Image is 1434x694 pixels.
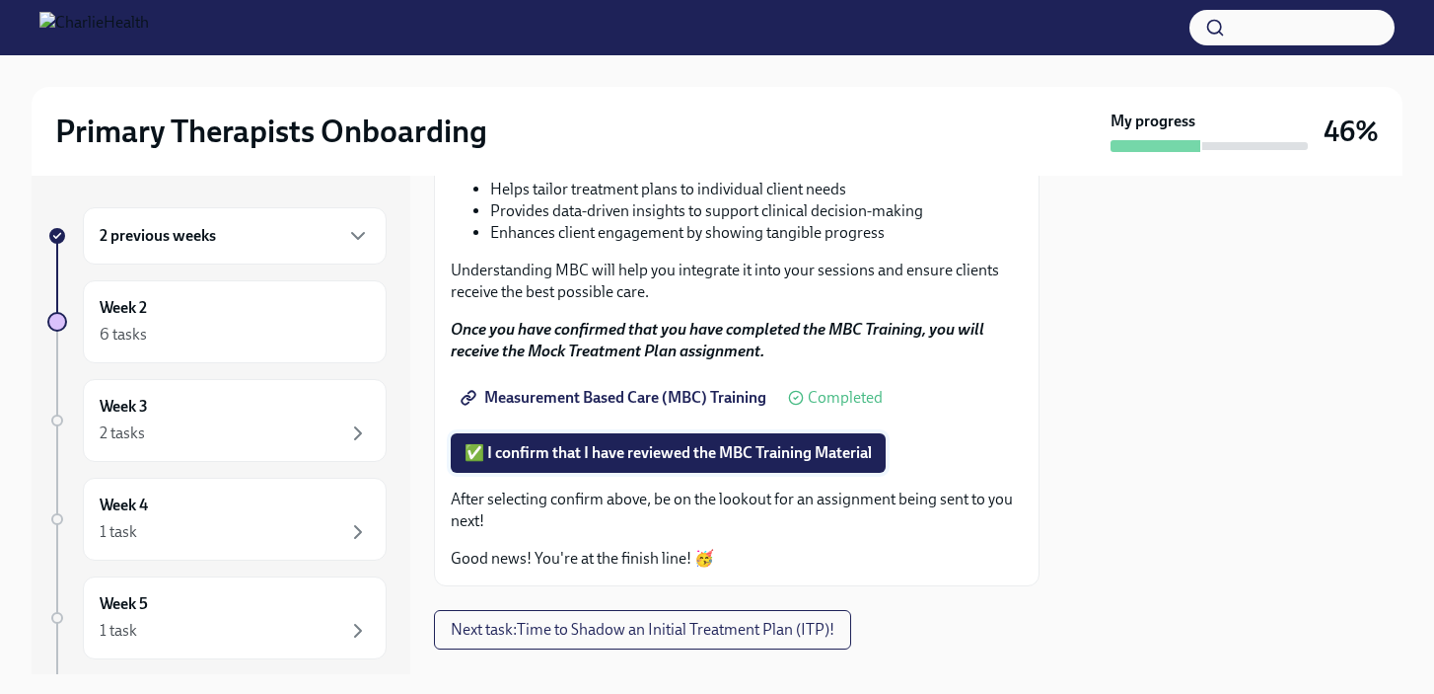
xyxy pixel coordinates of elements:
a: Week 32 tasks [47,379,387,462]
span: Next task : Time to Shadow an Initial Treatment Plan (ITP)! [451,620,834,640]
img: CharlieHealth [39,12,149,43]
a: Measurement Based Care (MBC) Training [451,378,780,418]
p: Good news! You're at the finish line! 🥳 [451,548,1023,570]
span: Completed [808,390,883,406]
div: 1 task [100,620,137,642]
div: 6 tasks [100,324,147,346]
span: ✅ I confirm that I have reviewed the MBC Training Material [465,443,872,463]
h3: 46% [1324,114,1379,149]
p: After selecting confirm above, be on the lookout for an assignment being sent to you next! [451,489,1023,532]
h6: Week 3 [100,396,148,418]
a: Week 41 task [47,478,387,561]
p: Understanding MBC will help you integrate it into your sessions and ensure clients receive the be... [451,260,1023,303]
strong: My progress [1111,111,1195,132]
strong: Once you have confirmed that you have completed the MBC Training, you will receive the Mock Treat... [451,320,984,360]
li: Enhances client engagement by showing tangible progress [490,222,1023,244]
a: Week 26 tasks [47,280,387,363]
div: 1 task [100,521,137,543]
a: Week 51 task [47,577,387,659]
h6: Week 4 [100,495,148,516]
h2: Primary Therapists Onboarding [55,112,487,151]
li: Helps tailor treatment plans to individual client needs [490,179,1023,200]
h6: Week 2 [100,297,147,319]
button: ✅ I confirm that I have reviewed the MBC Training Material [451,433,886,473]
div: 2 previous weeks [83,207,387,265]
span: Measurement Based Care (MBC) Training [465,388,766,408]
li: Provides data-driven insights to support clinical decision-making [490,200,1023,222]
div: 2 tasks [100,423,145,444]
h6: Week 5 [100,593,148,615]
h6: 2 previous weeks [100,225,216,247]
button: Next task:Time to Shadow an Initial Treatment Plan (ITP)! [434,610,851,650]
